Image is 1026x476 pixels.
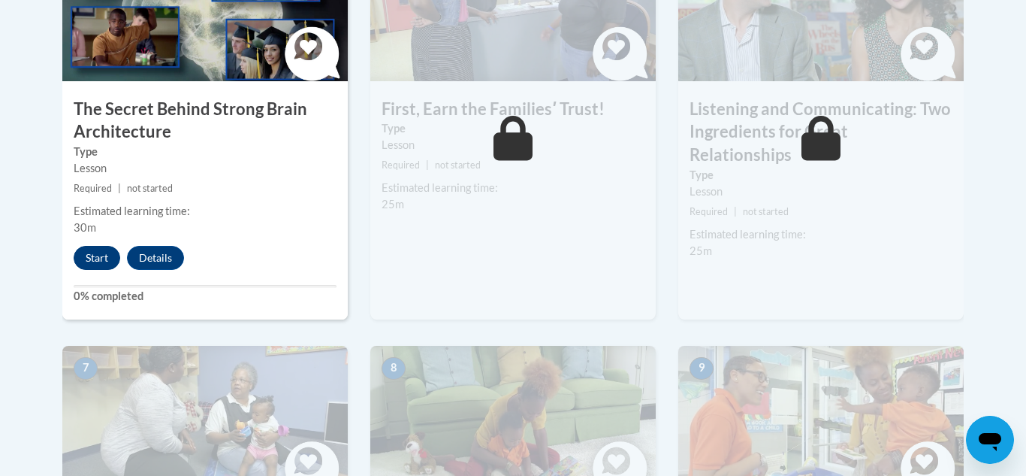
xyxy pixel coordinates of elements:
span: not started [127,183,173,194]
label: Type [382,120,644,137]
div: Lesson [74,160,336,177]
span: not started [435,159,481,171]
span: Required [690,206,728,217]
h3: First, Earn the Familiesʹ Trust! [370,98,656,121]
div: Lesson [690,183,952,200]
div: Estimated learning time: [74,203,336,220]
button: Details [127,246,184,270]
span: 25m [690,244,712,257]
span: 25m [382,198,404,211]
span: 9 [690,357,714,380]
h3: The Secret Behind Strong Brain Architecture [62,98,348,144]
span: Required [74,183,112,194]
span: 30m [74,221,96,234]
div: Estimated learning time: [690,226,952,243]
span: | [426,159,429,171]
label: Type [74,144,336,160]
div: Estimated learning time: [382,180,644,196]
button: Start [74,246,120,270]
h3: Listening and Communicating: Two Ingredients for Great Relationships [678,98,964,167]
div: Lesson [382,137,644,153]
span: | [118,183,121,194]
span: not started [743,206,789,217]
label: Type [690,167,952,183]
span: 8 [382,357,406,380]
span: | [734,206,737,217]
iframe: Button to launch messaging window [966,416,1014,464]
label: 0% completed [74,288,336,305]
span: 7 [74,357,98,380]
span: Required [382,159,420,171]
